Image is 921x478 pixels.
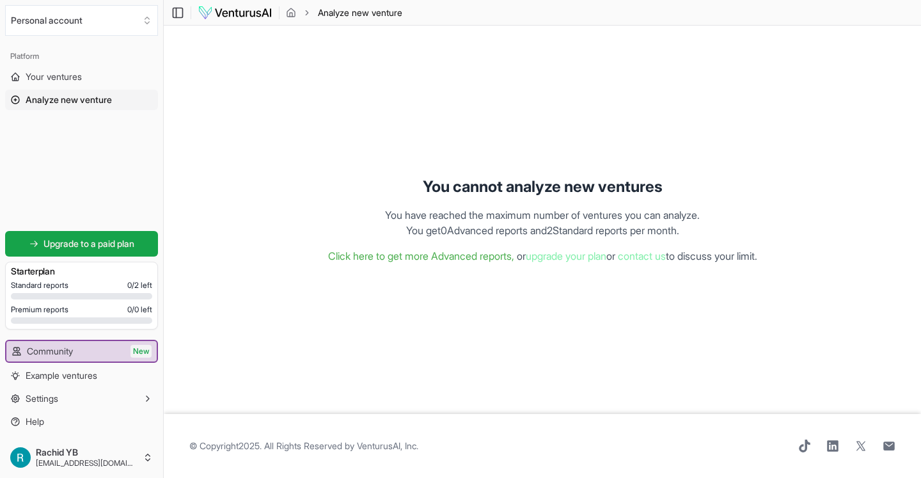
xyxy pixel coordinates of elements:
h1: You cannot analyze new ventures [423,177,663,197]
span: Upgrade to a paid plan [43,237,134,250]
span: Analyze new venture [318,6,402,19]
span: New [130,345,152,358]
span: Settings [26,392,58,405]
span: Example ventures [26,369,97,382]
span: Help [26,415,44,428]
span: Premium reports [11,305,68,315]
img: logo [198,5,272,20]
a: Help [5,411,158,432]
button: Settings [5,388,158,409]
span: 0 / 0 left [127,305,152,315]
a: VenturusAI, Inc [357,440,416,451]
a: CommunityNew [6,341,157,362]
p: You have reached the maximum number of ventures you can analyze. Y ou get 0 Advanced reports and ... [385,207,700,238]
button: Select an organization [5,5,158,36]
span: © Copyright 2025 . All Rights Reserved by . [189,440,418,452]
h3: Starter plan [11,265,152,278]
p: or or to discuss your limit. [328,248,757,264]
span: [EMAIL_ADDRESS][DOMAIN_NAME] [36,458,138,468]
button: Rachid YB[EMAIL_ADDRESS][DOMAIN_NAME] [5,442,158,473]
a: upgrade your plan [526,250,606,262]
img: ACg8ocKAAKh1liyTdFP-hSFZdBkBN1uTQ3Dg62ZtwvssbcGW7KF6OM4=s96-c [10,447,31,468]
a: contact us [618,250,666,262]
span: 0 / 2 left [127,280,152,291]
span: Your ventures [26,70,82,83]
a: Upgrade to a paid plan [5,231,158,257]
span: Standard reports [11,280,68,291]
span: Community [27,345,73,358]
a: Example ventures [5,365,158,386]
a: Analyze new venture [5,90,158,110]
a: Your ventures [5,67,158,87]
a: Click here to get more Advanced reports, [328,250,514,262]
span: Rachid YB [36,447,138,458]
nav: breadcrumb [286,6,402,19]
span: Analyze new venture [26,93,112,106]
div: Platform [5,46,158,67]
